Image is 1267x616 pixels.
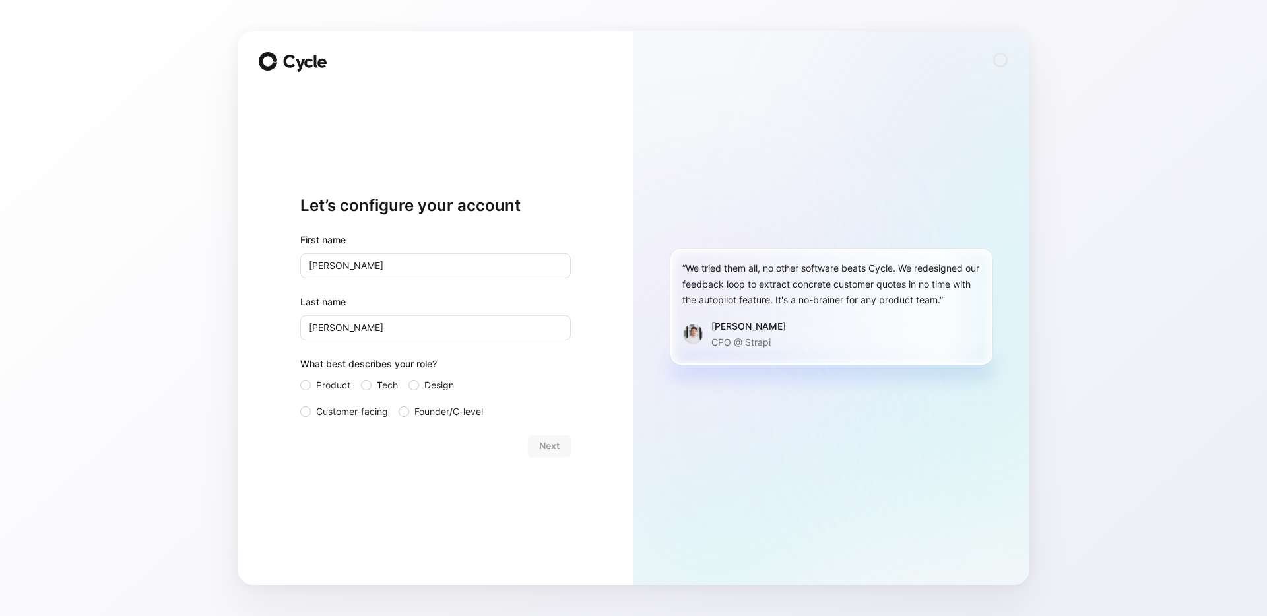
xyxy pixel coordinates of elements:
[300,356,571,377] div: What best describes your role?
[300,232,571,248] div: First name
[300,195,571,216] h1: Let’s configure your account
[316,377,350,393] span: Product
[300,294,571,310] label: Last name
[377,377,398,393] span: Tech
[682,261,981,308] div: “We tried them all, no other software beats Cycle. We redesigned our feedback loop to extract con...
[316,404,388,419] span: Customer-facing
[300,315,571,340] input: Doe
[711,334,786,350] p: CPO @ Strapi
[414,404,483,419] span: Founder/C-level
[711,319,786,334] div: [PERSON_NAME]
[424,377,454,393] span: Design
[300,253,571,278] input: John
